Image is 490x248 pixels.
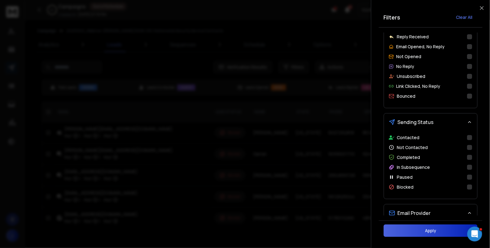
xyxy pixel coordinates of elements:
[397,154,420,160] p: Completed
[397,34,429,40] p: Reply Received
[396,63,414,70] p: No Reply
[398,209,431,217] span: Email Provider
[396,83,440,89] p: Link Clicked, No Reply
[384,224,478,237] button: Apply
[396,44,445,50] p: Email Opened, No Reply
[398,118,434,126] span: Sending Status
[397,184,414,190] p: Blocked
[384,131,477,199] div: Sending Status
[397,174,413,180] p: Paused
[397,164,430,170] p: In Subsequence
[384,10,477,108] div: Lead Behavior
[467,227,482,242] iframe: Intercom live chat
[384,204,477,222] button: Email Provider
[384,113,477,131] button: Sending Status
[397,73,426,79] p: Unsubscribed
[384,13,400,22] h2: Filters
[397,93,416,99] p: Bounced
[451,11,478,24] button: Clear All
[396,53,422,60] p: Not Opened
[397,144,428,151] p: Not Contacted
[397,135,420,141] p: Contacted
